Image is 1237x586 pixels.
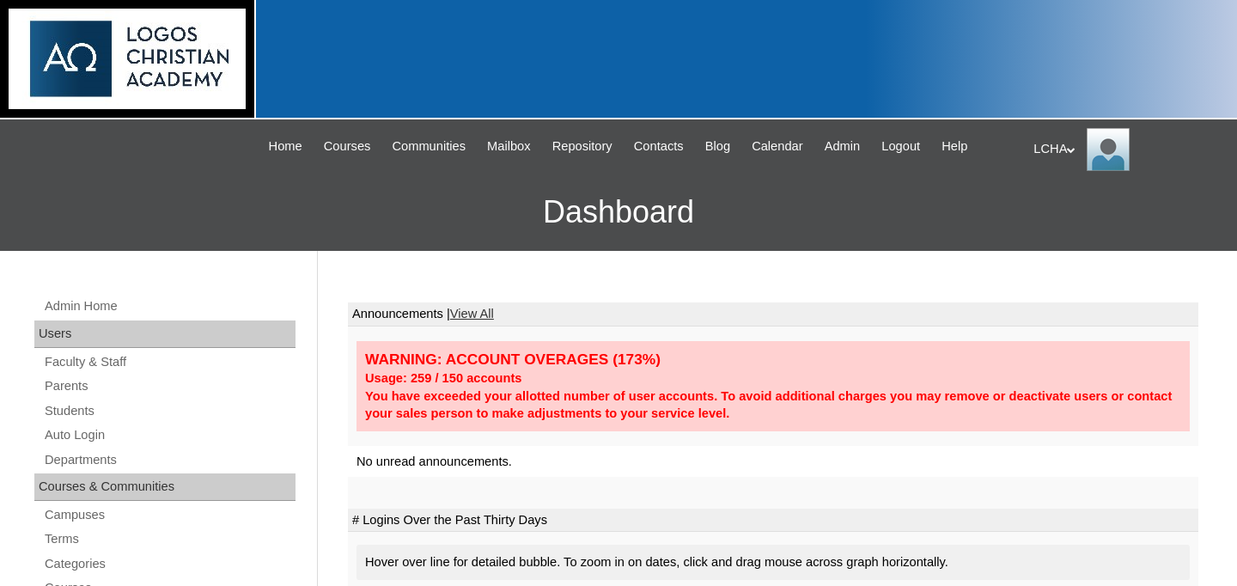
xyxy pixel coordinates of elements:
[478,137,539,156] a: Mailbox
[348,446,1198,478] td: No unread announcements.
[43,449,296,471] a: Departments
[933,137,976,156] a: Help
[365,388,1181,423] div: You have exceeded your allotted number of user accounts. To avoid additional charges you may remo...
[43,504,296,526] a: Campuses
[450,307,494,320] a: View All
[43,400,296,422] a: Students
[873,137,929,156] a: Logout
[43,424,296,446] a: Auto Login
[43,375,296,397] a: Parents
[881,137,920,156] span: Logout
[634,137,684,156] span: Contacts
[43,351,296,373] a: Faculty & Staff
[43,553,296,575] a: Categories
[324,137,371,156] span: Courses
[365,350,1181,369] div: WARNING: ACCOUNT OVERAGES (173%)
[34,473,296,501] div: Courses & Communities
[315,137,380,156] a: Courses
[743,137,811,156] a: Calendar
[487,137,531,156] span: Mailbox
[269,137,302,156] span: Home
[1033,128,1220,171] div: LCHA
[1087,128,1130,171] img: LCHA Admin
[43,528,296,550] a: Terms
[348,302,1198,327] td: Announcements |
[348,509,1198,533] td: # Logins Over the Past Thirty Days
[43,296,296,317] a: Admin Home
[816,137,869,156] a: Admin
[705,137,730,156] span: Blog
[941,137,967,156] span: Help
[9,9,246,109] img: logo-white.png
[365,371,521,385] strong: Usage: 259 / 150 accounts
[392,137,466,156] span: Communities
[752,137,802,156] span: Calendar
[625,137,692,156] a: Contacts
[356,545,1190,580] div: Hover over line for detailed bubble. To zoom in on dates, click and drag mouse across graph horiz...
[9,174,1228,251] h3: Dashboard
[383,137,474,156] a: Communities
[825,137,861,156] span: Admin
[260,137,311,156] a: Home
[697,137,739,156] a: Blog
[34,320,296,348] div: Users
[552,137,612,156] span: Repository
[544,137,621,156] a: Repository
